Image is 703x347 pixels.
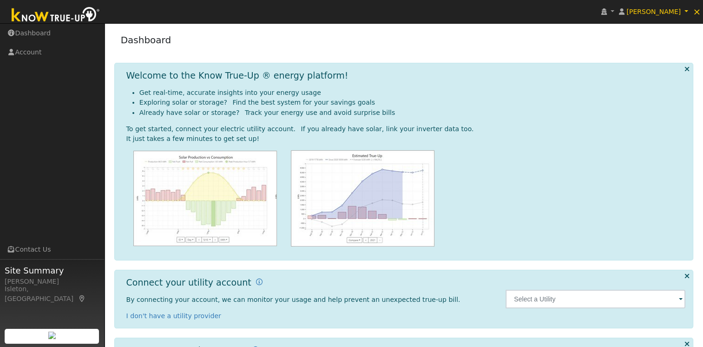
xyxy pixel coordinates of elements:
[139,108,686,118] li: Already have solar or storage? Track your energy use and avoid surprise bills
[126,312,221,320] a: I don't have a utility provider
[5,277,99,287] div: [PERSON_NAME]
[126,134,686,144] div: It just takes a few minutes to get set up!
[139,98,686,107] li: Exploring solar or storage? Find the best system for your savings goals
[126,277,251,288] h1: Connect your utility account
[126,124,686,134] div: To get started, connect your electric utility account. If you already have solar, link your inver...
[139,88,686,98] li: Get real-time, accurate insights into your energy usage
[126,296,460,303] span: By connecting your account, we can monitor your usage and help prevent an unexpected true-up bill.
[693,6,701,17] span: ×
[7,5,105,26] img: Know True-Up
[5,284,99,304] div: Isleton, [GEOGRAPHIC_DATA]
[506,290,685,308] input: Select a Utility
[5,264,99,277] span: Site Summary
[121,34,171,46] a: Dashboard
[48,332,56,339] img: retrieve
[126,70,348,81] h1: Welcome to the Know True-Up ® energy platform!
[78,295,86,302] a: Map
[626,8,681,15] span: [PERSON_NAME]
